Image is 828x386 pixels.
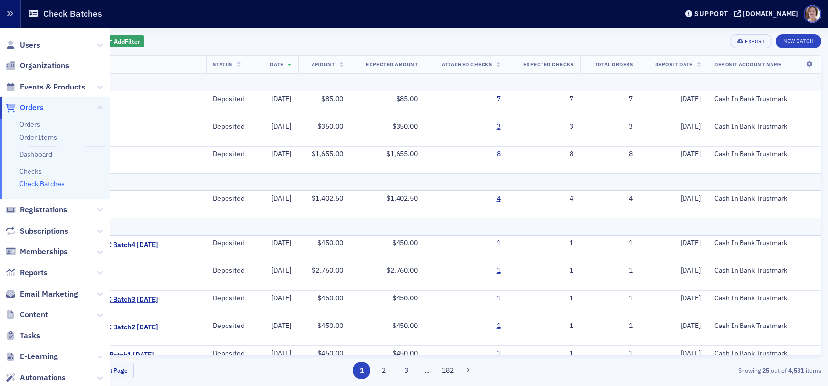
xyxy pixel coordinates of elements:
[114,37,140,46] span: Add Filter
[587,294,633,303] div: 1
[317,122,343,131] span: $350.00
[5,351,58,362] a: E-Learning
[514,95,574,104] div: 7
[587,349,633,358] div: 1
[514,267,574,275] div: 1
[587,267,633,275] div: 1
[104,35,144,48] button: AddFilter
[317,349,343,357] span: $450.00
[681,266,701,275] span: [DATE]
[5,102,44,113] a: Orders
[497,150,501,159] a: 8
[20,372,66,383] span: Automations
[497,122,501,131] a: 3
[5,60,69,71] a: Organizations
[714,322,814,330] div: Cash In Bank Trustmark
[19,167,42,176] a: Checks
[776,36,821,45] a: New Batch
[312,61,335,68] span: Amount
[213,95,252,104] div: Deposited
[271,94,291,103] span: [DATE]
[694,9,728,18] div: Support
[20,246,68,257] span: Memberships
[587,322,633,330] div: 1
[213,239,252,248] div: Deposited
[734,10,801,17] button: [DOMAIN_NAME]
[714,239,814,248] div: Cash In Bank Trustmark
[213,267,252,275] div: Deposited
[43,8,102,20] h1: Check Batches
[439,362,456,379] button: 182
[681,321,701,330] span: [DATE]
[19,120,40,129] a: Orders
[761,366,771,375] strong: 25
[312,194,343,203] span: $1,402.50
[497,322,501,330] a: 1
[5,226,68,237] a: Subscriptions
[514,349,574,358] div: 1
[20,205,67,215] span: Registrations
[386,194,418,203] span: $1,402.50
[5,40,40,51] a: Users
[20,40,40,51] span: Users
[681,238,701,247] span: [DATE]
[271,194,291,203] span: [DATE]
[681,149,701,158] span: [DATE]
[587,150,633,159] div: 8
[271,122,291,131] span: [DATE]
[420,366,434,375] span: …
[271,266,291,275] span: [DATE]
[398,362,415,379] button: 3
[271,294,291,302] span: [DATE]
[730,34,772,48] button: Export
[392,238,418,247] span: $450.00
[514,150,574,159] div: 8
[213,61,232,68] span: Status
[213,322,252,330] div: Deposited
[386,149,418,158] span: $1,655.00
[714,150,814,159] div: Cash In Bank Trustmark
[312,149,343,158] span: $1,655.00
[20,226,68,237] span: Subscriptions
[386,266,418,275] span: $2,760.00
[714,267,814,275] div: Cash In Bank Trustmark
[375,362,393,379] button: 2
[681,94,701,103] span: [DATE]
[271,349,291,357] span: [DATE]
[213,122,252,131] div: Deposited
[442,61,492,68] span: Attached Checks
[20,60,69,71] span: Organizations
[514,239,574,248] div: 1
[804,5,821,23] span: Profile
[714,294,814,303] div: Cash In Bank Trustmark
[714,61,782,68] span: Deposit Account Name
[587,194,633,203] div: 4
[5,267,48,278] a: Reports
[213,150,252,159] div: Deposited
[392,294,418,302] span: $450.00
[776,34,821,48] button: New Batch
[396,94,418,103] span: $85.00
[787,366,806,375] strong: 4,531
[20,289,78,299] span: Email Marketing
[497,267,501,275] a: 1
[5,205,67,215] a: Registrations
[514,322,574,330] div: 1
[681,349,701,357] span: [DATE]
[20,351,58,362] span: E-Learning
[497,194,501,203] a: 4
[595,61,633,68] span: Total Orders
[514,122,574,131] div: 3
[497,239,501,248] a: 1
[514,294,574,303] div: 1
[743,9,798,18] div: [DOMAIN_NAME]
[5,372,66,383] a: Automations
[19,133,57,142] a: Order Items
[321,94,343,103] span: $85.00
[497,95,501,104] a: 7
[392,321,418,330] span: $450.00
[714,95,814,104] div: Cash In Bank Trustmark
[19,150,52,159] a: Dashboard
[497,294,501,303] a: 1
[366,61,418,68] span: Expected Amount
